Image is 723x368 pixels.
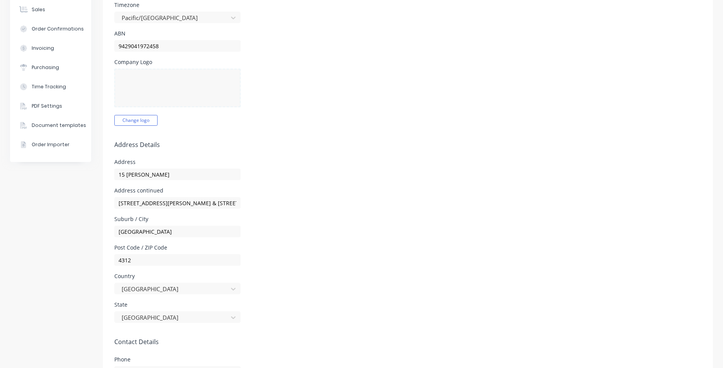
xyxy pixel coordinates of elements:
[32,25,84,32] div: Order Confirmations
[10,135,91,154] button: Order Importer
[10,116,91,135] button: Document templates
[10,19,91,39] button: Order Confirmations
[32,64,59,71] div: Purchasing
[114,245,241,250] div: Post Code / ZIP Code
[114,115,158,126] button: Change logo
[10,96,91,116] button: PDF Settings
[114,31,241,36] div: ABN
[10,39,91,58] button: Invoicing
[114,357,241,362] div: Phone
[114,59,241,65] div: Company Logo
[114,141,701,149] h5: Address Details
[114,273,241,279] div: Country
[32,45,54,52] div: Invoicing
[32,141,70,148] div: Order Importer
[32,103,62,110] div: PDF Settings
[32,122,86,129] div: Document templates
[114,2,241,8] div: Timezone
[114,338,701,346] h5: Contact Details
[114,216,241,222] div: Suburb / City
[32,83,66,90] div: Time Tracking
[114,302,241,307] div: State
[32,6,45,13] div: Sales
[10,77,91,96] button: Time Tracking
[114,159,241,165] div: Address
[10,58,91,77] button: Purchasing
[114,188,241,193] div: Address continued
